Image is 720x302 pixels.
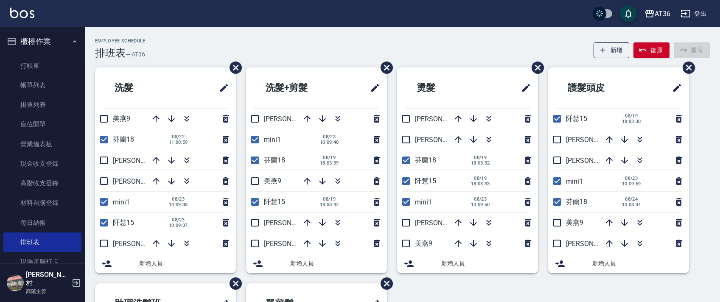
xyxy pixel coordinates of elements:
[3,173,81,193] a: 高階收支登錄
[264,177,281,185] span: 美燕9
[566,115,587,123] span: 阡慧15
[471,176,490,181] span: 08/19
[622,196,641,202] span: 08/24
[320,140,339,145] span: 10:09:40
[404,73,482,103] h2: 燙髮
[566,240,625,248] span: [PERSON_NAME]16
[622,181,641,187] span: 10:09:59
[3,193,81,213] a: 材料自購登錄
[641,5,674,22] button: AT36
[223,271,243,296] span: 刪除班表
[471,202,490,207] span: 10:09:50
[264,156,285,164] span: 芬蘭18
[95,254,236,273] div: 新增人員
[3,56,81,75] a: 打帳單
[3,115,81,134] a: 座位開單
[592,259,682,268] span: 新增人員
[667,78,682,98] span: 修改班表的標題
[26,288,69,295] p: 高階主管
[374,271,394,296] span: 刪除班表
[26,271,69,288] h5: [PERSON_NAME]村
[441,259,531,268] span: 新增人員
[113,240,168,248] span: [PERSON_NAME]6
[415,136,473,144] span: [PERSON_NAME]16
[10,8,34,18] img: Logo
[223,55,243,80] span: 刪除班表
[633,42,670,58] button: 復原
[126,50,145,59] h6: — AT36
[3,154,81,173] a: 現金收支登錄
[620,5,637,22] button: save
[3,134,81,154] a: 營業儀表板
[415,219,473,227] span: [PERSON_NAME]11
[622,119,641,124] span: 18:03:30
[169,134,188,140] span: 08/22
[102,73,180,103] h2: 洗髮
[3,31,81,53] button: 櫃檯作業
[566,157,625,165] span: [PERSON_NAME]11
[264,198,285,206] span: 阡慧15
[264,136,281,144] span: mini1
[290,259,380,268] span: 新增人員
[320,155,339,160] span: 08/19
[264,115,322,123] span: [PERSON_NAME]11
[113,177,171,185] span: [PERSON_NAME]16
[677,6,710,22] button: 登出
[264,240,319,248] span: [PERSON_NAME]6
[365,78,380,98] span: 修改班表的標題
[676,55,696,80] span: 刪除班表
[3,252,81,271] a: 現場電腦打卡
[516,78,531,98] span: 修改班表的標題
[169,202,188,207] span: 10:09:38
[113,115,130,123] span: 美燕9
[471,181,490,187] span: 18:03:33
[415,177,436,185] span: 阡慧15
[415,156,436,164] span: 芬蘭18
[169,140,188,145] span: 11:00:59
[169,223,188,228] span: 10:09:37
[113,157,171,165] span: [PERSON_NAME]11
[3,95,81,115] a: 掛單列表
[139,259,229,268] span: 新增人員
[415,115,470,123] span: [PERSON_NAME]6
[264,219,322,227] span: [PERSON_NAME]16
[169,217,188,223] span: 08/23
[320,160,339,166] span: 18:03:39
[113,135,134,143] span: 芬蘭18
[113,218,134,226] span: 阡慧15
[374,55,394,80] span: 刪除班表
[95,38,146,44] h2: Employee Schedule
[622,202,641,207] span: 10:08:34
[169,196,188,202] span: 08/23
[253,73,342,103] h2: 洗髮+剪髮
[415,198,432,206] span: mini1
[471,155,490,160] span: 08/19
[7,274,24,291] img: Person
[555,73,642,103] h2: 護髮頭皮
[214,78,229,98] span: 修改班表的標題
[3,232,81,252] a: 排班表
[320,196,339,202] span: 08/19
[415,239,432,247] span: 美燕9
[548,254,689,273] div: 新增人員
[566,218,583,226] span: 美燕9
[655,8,670,19] div: AT36
[471,196,490,202] span: 08/23
[113,198,130,206] span: mini1
[566,177,583,185] span: mini1
[566,136,621,144] span: [PERSON_NAME]6
[320,134,339,140] span: 08/23
[3,75,81,95] a: 帳單列表
[320,202,339,207] span: 18:03:42
[95,47,126,59] h3: 排班表
[246,254,387,273] div: 新增人員
[566,198,587,206] span: 芬蘭18
[471,160,490,166] span: 18:03:32
[622,176,641,181] span: 08/23
[622,113,641,119] span: 08/19
[3,213,81,232] a: 每日結帳
[397,254,538,273] div: 新增人員
[594,42,630,58] button: 新增
[525,55,545,80] span: 刪除班表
